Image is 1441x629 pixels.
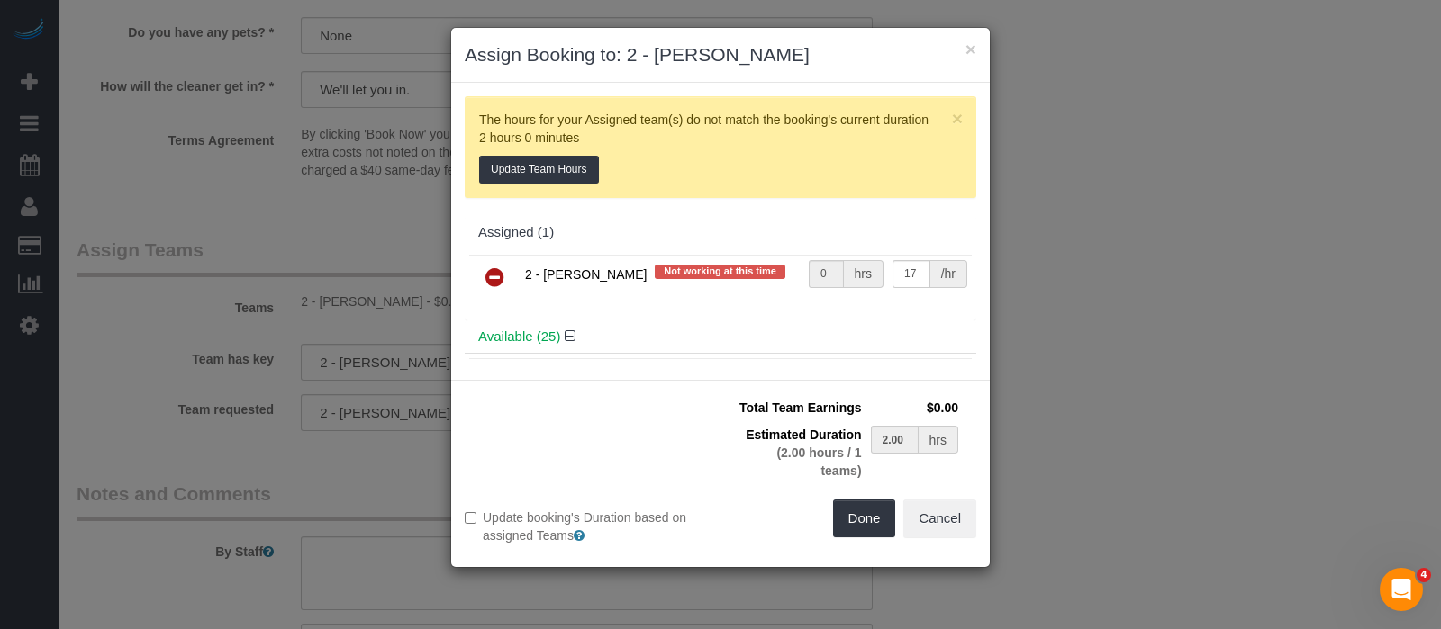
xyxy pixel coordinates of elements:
[655,265,785,279] span: Not working at this time
[919,426,958,454] div: hrs
[465,41,976,68] h3: Assign Booking to: 2 - [PERSON_NAME]
[479,111,944,184] p: The hours for your Assigned team(s) do not match the booking's current duration 2 hours 0 minutes
[746,427,861,442] span: Estimated Duration
[965,40,976,58] button: ×
[1380,568,1423,611] iframe: Intercom live chat
[478,329,963,345] h4: Available (25)
[952,109,963,128] button: Close
[525,365,628,380] span: 000 - Partnerships
[833,499,896,537] button: Done
[739,444,862,480] div: (2.00 hours / 1 teams)
[952,108,963,129] span: ×
[478,225,963,240] div: Assigned (1)
[903,499,976,537] button: Cancel
[844,260,884,288] div: hrs
[930,260,967,288] div: /hr
[866,394,963,421] td: $0.00
[465,508,707,544] label: Update booking's Duration based on assigned Teams
[525,267,647,282] span: 2 - [PERSON_NAME]
[734,394,866,421] td: Total Team Earnings
[465,512,476,524] input: Update booking's Duration based on assigned Teams
[479,156,599,184] button: Update Team Hours
[1417,568,1431,582] span: 4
